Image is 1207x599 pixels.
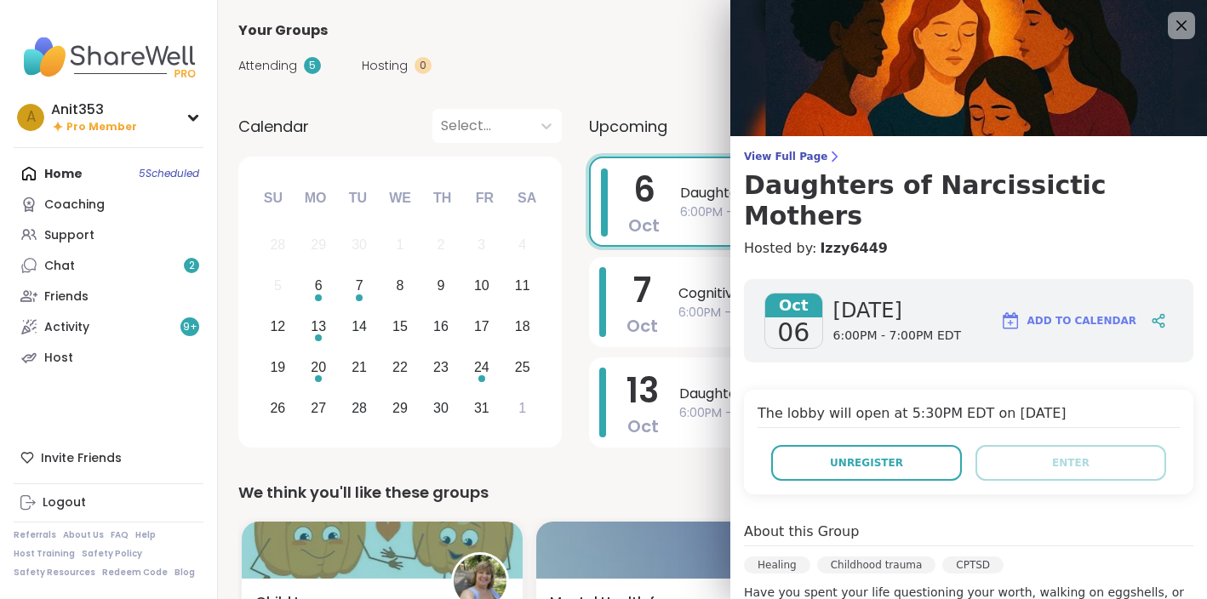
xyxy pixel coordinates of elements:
[300,227,337,264] div: Not available Monday, September 29th, 2025
[463,227,500,264] div: Not available Friday, October 3rd, 2025
[474,274,489,297] div: 10
[270,233,285,256] div: 28
[433,315,449,338] div: 16
[63,529,104,541] a: About Us
[14,220,203,250] a: Support
[628,214,660,237] span: Oct
[270,396,285,419] div: 26
[352,233,367,256] div: 30
[589,115,667,138] span: Upcoming
[14,442,203,473] div: Invite Friends
[433,396,449,419] div: 30
[478,233,485,256] div: 3
[744,170,1193,231] h3: Daughters of Narcissictic Mothers
[466,180,503,217] div: Fr
[238,481,1187,505] div: We think you'll like these groups
[43,494,86,511] div: Logout
[382,349,419,385] div: Choose Wednesday, October 22nd, 2025
[260,309,296,345] div: Choose Sunday, October 12th, 2025
[44,319,89,336] div: Activity
[424,180,461,217] div: Th
[474,315,489,338] div: 17
[1027,313,1136,328] span: Add to Calendar
[300,349,337,385] div: Choose Monday, October 20th, 2025
[311,233,326,256] div: 29
[381,180,419,217] div: We
[678,283,1156,304] span: Cognitive Behavioral Coaching: Shifting Self-Talk
[504,390,541,426] div: Choose Saturday, November 1st, 2025
[423,390,460,426] div: Choose Thursday, October 30th, 2025
[392,315,408,338] div: 15
[44,197,105,214] div: Coaching
[238,57,297,75] span: Attending
[474,356,489,379] div: 24
[515,315,530,338] div: 18
[135,529,156,541] a: Help
[44,227,94,244] div: Support
[183,320,197,334] span: 9 +
[758,403,1180,428] h4: The lobby will open at 5:30PM EDT on [DATE]
[833,328,962,345] span: 6:00PM - 7:00PM EDT
[352,396,367,419] div: 28
[633,166,655,214] span: 6
[315,274,323,297] div: 6
[14,548,75,560] a: Host Training
[238,115,309,138] span: Calendar
[679,404,1156,422] span: 6:00PM - 7:00PM EDT
[341,309,378,345] div: Choose Tuesday, October 14th, 2025
[423,349,460,385] div: Choose Thursday, October 23rd, 2025
[771,445,962,481] button: Unregister
[627,414,659,438] span: Oct
[362,57,408,75] span: Hosting
[680,183,1154,203] span: Daughters of Narcissictic Mothers
[679,384,1156,404] span: Daughters of Narcissictic Mothers
[270,315,285,338] div: 12
[423,227,460,264] div: Not available Thursday, October 2nd, 2025
[341,349,378,385] div: Choose Tuesday, October 21st, 2025
[626,367,659,414] span: 13
[942,556,1004,573] div: CPTSD
[260,268,296,305] div: Not available Sunday, October 5th, 2025
[437,274,444,297] div: 9
[392,356,408,379] div: 22
[504,268,541,305] div: Choose Saturday, October 11th, 2025
[260,227,296,264] div: Not available Sunday, September 28th, 2025
[744,522,859,542] h4: About this Group
[744,150,1193,163] span: View Full Page
[339,180,376,217] div: Tu
[352,356,367,379] div: 21
[382,309,419,345] div: Choose Wednesday, October 15th, 2025
[463,309,500,345] div: Choose Friday, October 17th, 2025
[341,227,378,264] div: Not available Tuesday, September 30th, 2025
[1052,455,1090,471] span: Enter
[423,309,460,345] div: Choose Thursday, October 16th, 2025
[833,297,962,324] span: [DATE]
[504,227,541,264] div: Not available Saturday, October 4th, 2025
[82,548,142,560] a: Safety Policy
[311,356,326,379] div: 20
[14,311,203,342] a: Activity9+
[189,259,195,273] span: 2
[518,396,526,419] div: 1
[270,356,285,379] div: 19
[44,288,89,305] div: Friends
[255,180,292,217] div: Su
[680,203,1154,221] span: 6:00PM - 7:00PM EDT
[820,238,888,259] a: Izzy6449
[830,455,903,471] span: Unregister
[777,317,809,348] span: 06
[463,349,500,385] div: Choose Friday, October 24th, 2025
[515,274,530,297] div: 11
[423,268,460,305] div: Choose Thursday, October 9th, 2025
[174,567,195,579] a: Blog
[504,309,541,345] div: Choose Saturday, October 18th, 2025
[257,225,542,428] div: month 2025-10
[341,390,378,426] div: Choose Tuesday, October 28th, 2025
[300,268,337,305] div: Choose Monday, October 6th, 2025
[504,349,541,385] div: Choose Saturday, October 25th, 2025
[744,238,1193,259] h4: Hosted by:
[678,304,1156,322] span: 6:00PM - 7:00PM EDT
[817,556,936,573] div: Childhood trauma
[626,314,658,338] span: Oct
[518,233,526,256] div: 4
